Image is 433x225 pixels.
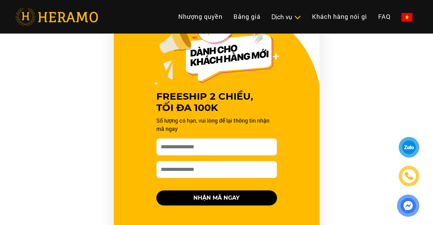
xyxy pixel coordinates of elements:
div: Dịch vụ [272,12,301,22]
a: Khách hàng nói gì [306,9,373,24]
img: heramo-logo.png [15,8,98,26]
img: vn-flag.png [401,13,412,22]
img: Offer Header [154,11,279,85]
img: phone-icon [405,172,413,180]
a: FAQ [373,9,396,24]
a: Bảng giá [228,9,266,24]
img: subToggleIcon [294,14,301,21]
button: NHẬN MÃ NGAY [156,190,277,205]
a: phone-icon [399,166,419,186]
a: Nhượng quyền [173,9,228,24]
h3: FREESHIP 2 CHIỀU, TỐI ĐA 100K [156,91,277,114]
p: Số lượng có hạn, vui lòng để lại thông tin nhận mã ngay [156,116,277,133]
